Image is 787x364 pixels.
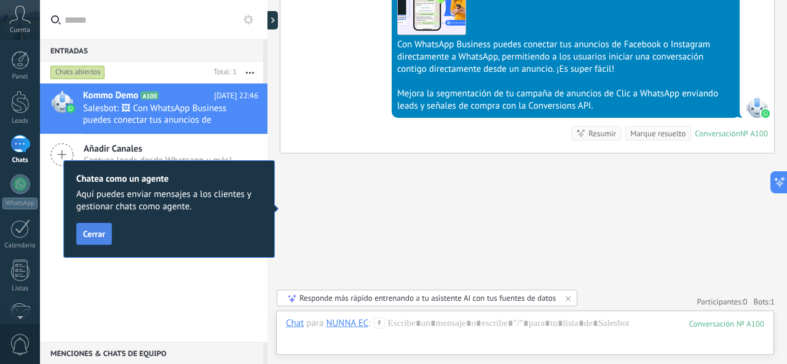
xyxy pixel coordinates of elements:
div: Chats abiertos [50,65,105,80]
div: Panel [2,73,38,81]
span: Añadir Canales [84,143,232,155]
h2: Chatea como un agente [76,173,262,185]
span: 0 [743,296,748,307]
span: A100 [141,91,159,99]
div: Chats [2,157,38,165]
img: waba.svg [761,109,770,118]
span: para [306,317,323,330]
span: Aquí puedes enviar mensajes a los clientes y gestionar chats como agente. [76,188,262,213]
div: Listas [2,285,38,293]
img: waba.svg [66,104,75,113]
div: Responde más rápido entrenando a tu asistente AI con tus fuentes de datos [299,293,556,303]
div: Con WhatsApp Business puedes conectar tus anuncios de Facebook o Instagram directamente a WhatsAp... [397,39,734,76]
a: Participantes:0 [697,296,747,307]
div: № A100 [740,128,768,139]
div: Leads [2,117,38,125]
div: Entradas [40,39,263,61]
a: Kommo Demo A100 [DATE] 22:46 Salesbot: 🖼 Con WhatsApp Business puedes conectar tus anuncios de Fa... [40,83,267,134]
div: Resumir [588,128,616,139]
span: Bots: [754,296,775,307]
span: 1 [770,296,775,307]
span: Kommo Demo [83,90,138,102]
span: [DATE] 22:46 [214,90,258,102]
span: SalesBot [746,96,768,118]
span: Salesbot: 🖼 Con WhatsApp Business puedes conectar tus anuncios de Facebook o Instagram directamen... [83,103,235,126]
div: NUNNA EC [326,317,368,328]
span: Cuenta [10,26,30,34]
div: 100 [689,319,764,329]
span: Captura leads desde Whatsapp y más! [84,155,232,166]
button: Más [237,61,263,83]
div: Marque resuelto [630,128,686,139]
span: Cerrar [83,230,105,238]
div: Menciones & Chats de equipo [40,342,263,364]
div: Mejora la segmentación de tu campaña de anuncios de Clic a WhatsApp enviando leads y señales de c... [397,88,734,112]
div: Total: 1 [209,66,237,79]
div: Calendario [2,242,38,250]
div: Mostrar [266,11,278,29]
div: WhatsApp [2,198,38,209]
button: Cerrar [76,223,112,245]
span: : [368,317,370,330]
div: Conversación [695,128,740,139]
